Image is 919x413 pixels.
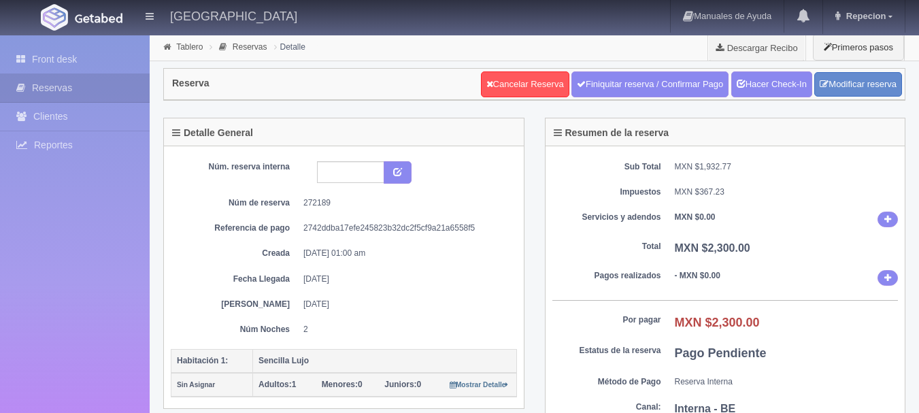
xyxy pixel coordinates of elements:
[552,345,661,357] dt: Estatus de la reserva
[258,380,296,389] span: 1
[675,316,760,329] b: MXN $2,300.00
[552,161,661,173] dt: Sub Total
[181,248,290,259] dt: Creada
[450,380,509,389] a: Mostrar Detalle
[571,71,729,97] a: Finiquitar reserva / Confirmar Pago
[176,42,203,52] a: Tablero
[303,324,507,335] dd: 2
[552,270,661,282] dt: Pagos realizados
[253,349,517,373] th: Sencilla Lujo
[233,42,267,52] a: Reservas
[552,401,661,413] dt: Canal:
[384,380,416,389] strong: Juniors:
[172,128,253,138] h4: Detalle General
[552,314,661,326] dt: Por pagar
[177,356,228,365] b: Habitación 1:
[181,197,290,209] dt: Núm de reserva
[322,380,363,389] span: 0
[170,7,297,24] h4: [GEOGRAPHIC_DATA]
[181,324,290,335] dt: Núm Noches
[303,299,507,310] dd: [DATE]
[843,11,886,21] span: Repecion
[258,380,292,389] strong: Adultos:
[708,34,805,61] a: Descargar Recibo
[552,376,661,388] dt: Método de Pago
[181,274,290,285] dt: Fecha Llegada
[172,78,210,88] h4: Reserva
[814,72,902,97] a: Modificar reserva
[41,4,68,31] img: Getabed
[177,381,215,389] small: Sin Asignar
[675,186,899,198] dd: MXN $367.23
[303,274,507,285] dd: [DATE]
[181,222,290,234] dt: Referencia de pago
[675,161,899,173] dd: MXN $1,932.77
[675,242,750,254] b: MXN $2,300.00
[552,186,661,198] dt: Impuestos
[322,380,358,389] strong: Menores:
[675,346,767,360] b: Pago Pendiente
[271,40,309,53] li: Detalle
[450,381,509,389] small: Mostrar Detalle
[731,71,812,97] a: Hacer Check-In
[181,161,290,173] dt: Núm. reserva interna
[75,13,122,23] img: Getabed
[552,212,661,223] dt: Servicios y adendos
[813,34,904,61] button: Primeros pasos
[303,222,507,234] dd: 2742ddba17efe245823b32dc2f5cf9a21a6558f5
[481,71,569,97] a: Cancelar Reserva
[181,299,290,310] dt: [PERSON_NAME]
[675,271,720,280] b: - MXN $0.00
[384,380,421,389] span: 0
[303,248,507,259] dd: [DATE] 01:00 am
[552,241,661,252] dt: Total
[303,197,507,209] dd: 272189
[675,212,716,222] b: MXN $0.00
[675,376,899,388] dd: Reserva Interna
[554,128,669,138] h4: Resumen de la reserva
